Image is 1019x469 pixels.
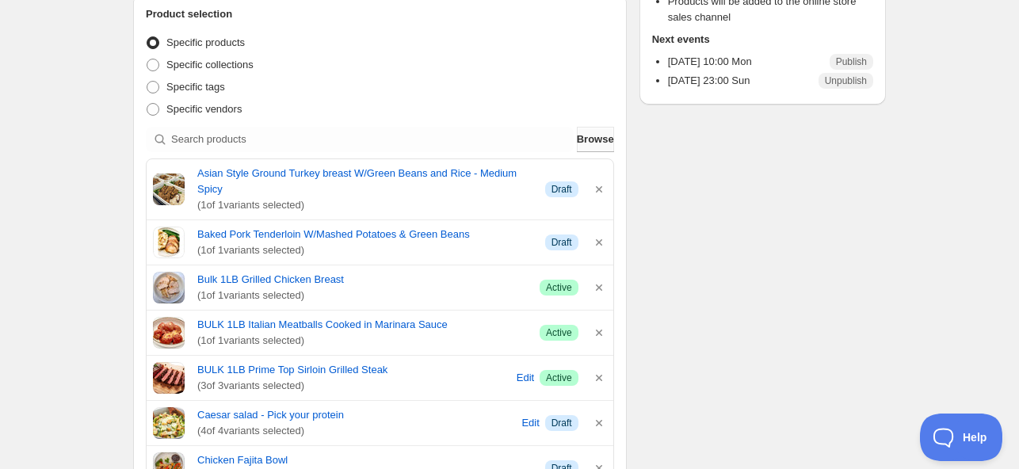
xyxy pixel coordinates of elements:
[197,166,532,197] a: Asian Style Ground Turkey breast W/Green Beans and Rice - Medium Spicy
[668,73,750,89] p: [DATE] 23:00 Sun
[546,281,572,294] span: Active
[197,333,527,349] span: ( 1 of 1 variants selected)
[166,103,242,115] span: Specific vendors
[197,317,527,333] a: BULK 1LB Italian Meatballs Cooked in Marinara Sauce
[197,407,517,423] a: Caesar salad - Pick your protein
[551,236,572,249] span: Draft
[197,378,511,394] span: ( 3 of 3 variants selected)
[668,54,752,70] p: [DATE] 10:00 Mon
[652,32,873,48] h2: Next events
[166,81,225,93] span: Specific tags
[153,317,185,349] img: BULK 1LB Italian Meatballs Cooked in Marinara Sauce - NEW Recipe - Fresh 'N Tasty - Naples Meal Prep
[197,272,527,288] a: Bulk 1LB Grilled Chicken Breast
[825,74,867,87] span: Unpublish
[577,127,614,152] button: Browse
[521,415,539,431] span: Edit
[546,326,572,339] span: Active
[171,127,574,152] input: Search products
[153,173,185,205] img: Asian Style Ground Turkey breast W/Green Beans and Rice - Medium Spicy - Fresh 'N Tasty - Naples ...
[546,372,572,384] span: Active
[197,362,511,378] a: BULK 1LB Prime Top Sirloin Grilled Steak
[197,452,532,468] a: Chicken Fajita Bowl
[197,197,532,213] span: ( 1 of 1 variants selected)
[197,242,532,258] span: ( 1 of 1 variants selected)
[197,227,532,242] a: Baked Pork Tenderloin W/Mashed Potatoes & Green Beans
[166,59,254,71] span: Specific collections
[836,55,867,68] span: Publish
[153,362,185,394] img: BULK Grilled Top Sirloin 1LB - Fresh 'N Tasty - Naples Meal prep
[514,365,536,391] button: Edit
[520,410,542,436] button: Edit
[551,183,572,196] span: Draft
[551,417,572,429] span: Draft
[197,423,517,439] span: ( 4 of 4 variants selected)
[517,370,534,386] span: Edit
[577,132,614,147] span: Browse
[166,36,245,48] span: Specific products
[920,414,1003,461] iframe: Toggle Customer Support
[146,6,614,22] h2: Product selection
[153,407,185,439] img: Caesar salad made from scratch - Pick your protein - Fresh 'N Tasty - Naples Meal prep
[197,288,527,303] span: ( 1 of 1 variants selected)
[153,272,185,303] img: Bulk Grilled Chicken Breast - Fresh 'N Tasty - Naples Meal Prep
[153,227,185,258] img: Baked Pork Tenderloin W/Mashed Potatoes & Green Beans - Fresh 'N Tasty - Naples Meal prep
